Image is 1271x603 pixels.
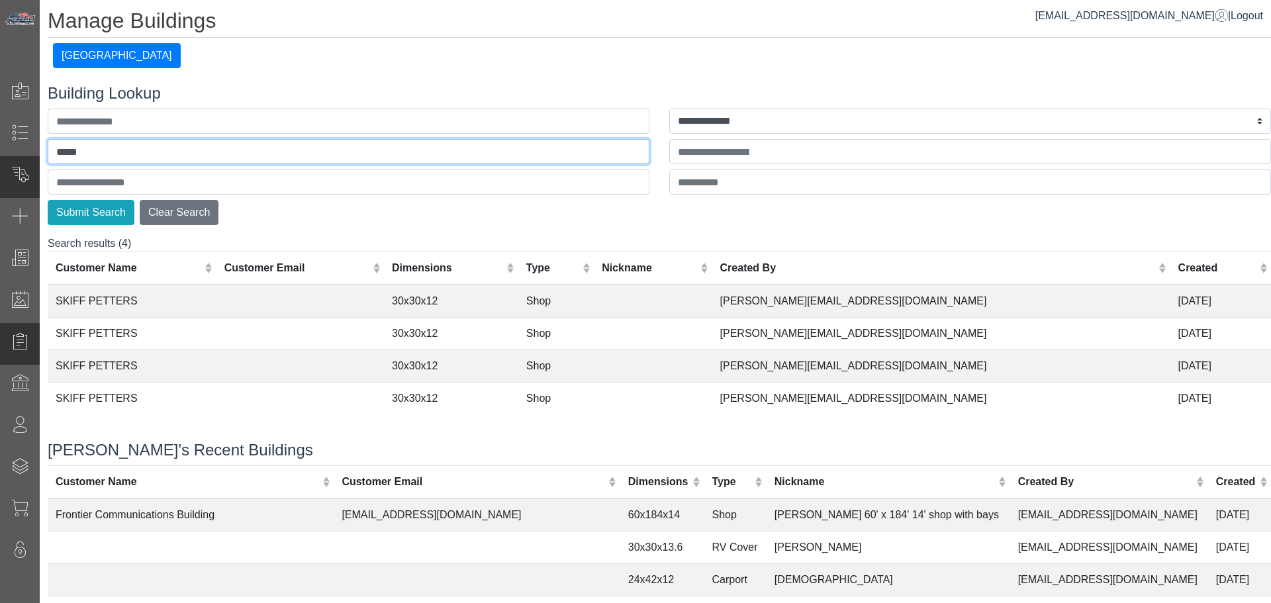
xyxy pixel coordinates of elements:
[518,285,594,318] td: Shop
[342,474,605,490] div: Customer Email
[48,318,216,350] td: SKIFF PETTERS
[704,531,767,563] td: RV Cover
[1208,563,1271,596] td: [DATE]
[384,383,518,415] td: 30x30x12
[384,318,518,350] td: 30x30x12
[1035,8,1263,24] div: |
[1208,498,1271,532] td: [DATE]
[620,531,704,563] td: 30x30x13.6
[704,498,767,532] td: Shop
[48,498,334,532] td: Frontier Communications Building
[48,236,1271,425] div: Search results (4)
[48,383,216,415] td: SKIFF PETTERS
[720,260,1156,276] div: Created By
[602,260,697,276] div: Nickname
[620,563,704,596] td: 24x42x12
[56,260,201,276] div: Customer Name
[48,8,1271,38] h1: Manage Buildings
[526,260,579,276] div: Type
[620,498,704,532] td: 60x184x14
[56,474,319,490] div: Customer Name
[224,260,369,276] div: Customer Email
[518,383,594,415] td: Shop
[1231,10,1263,21] span: Logout
[1035,10,1228,21] a: [EMAIL_ADDRESS][DOMAIN_NAME]
[518,318,594,350] td: Shop
[384,350,518,383] td: 30x30x12
[767,563,1010,596] td: [DEMOGRAPHIC_DATA]
[1170,383,1271,415] td: [DATE]
[48,84,1271,103] h4: Building Lookup
[384,285,518,318] td: 30x30x12
[1170,285,1271,318] td: [DATE]
[53,50,181,61] a: [GEOGRAPHIC_DATA]
[1010,531,1208,563] td: [EMAIL_ADDRESS][DOMAIN_NAME]
[1018,474,1194,490] div: Created By
[392,260,503,276] div: Dimensions
[1010,563,1208,596] td: [EMAIL_ADDRESS][DOMAIN_NAME]
[1010,498,1208,532] td: [EMAIL_ADDRESS][DOMAIN_NAME]
[518,350,594,383] td: Shop
[712,474,752,490] div: Type
[704,563,767,596] td: Carport
[712,285,1170,318] td: [PERSON_NAME][EMAIL_ADDRESS][DOMAIN_NAME]
[1178,260,1256,276] div: Created
[767,498,1010,532] td: [PERSON_NAME] 60' x 184' 14' shop with bays
[775,474,996,490] div: Nickname
[712,383,1170,415] td: [PERSON_NAME][EMAIL_ADDRESS][DOMAIN_NAME]
[712,350,1170,383] td: [PERSON_NAME][EMAIL_ADDRESS][DOMAIN_NAME]
[48,285,216,318] td: SKIFF PETTERS
[712,318,1170,350] td: [PERSON_NAME][EMAIL_ADDRESS][DOMAIN_NAME]
[1208,531,1271,563] td: [DATE]
[48,441,1271,460] h4: [PERSON_NAME]'s Recent Buildings
[53,43,181,68] button: [GEOGRAPHIC_DATA]
[1216,474,1256,490] div: Created
[767,531,1010,563] td: [PERSON_NAME]
[48,200,134,225] button: Submit Search
[140,200,218,225] button: Clear Search
[1170,318,1271,350] td: [DATE]
[4,12,37,26] img: Metals Direct Inc Logo
[628,474,689,490] div: Dimensions
[334,498,620,532] td: [EMAIL_ADDRESS][DOMAIN_NAME]
[1170,350,1271,383] td: [DATE]
[48,350,216,383] td: SKIFF PETTERS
